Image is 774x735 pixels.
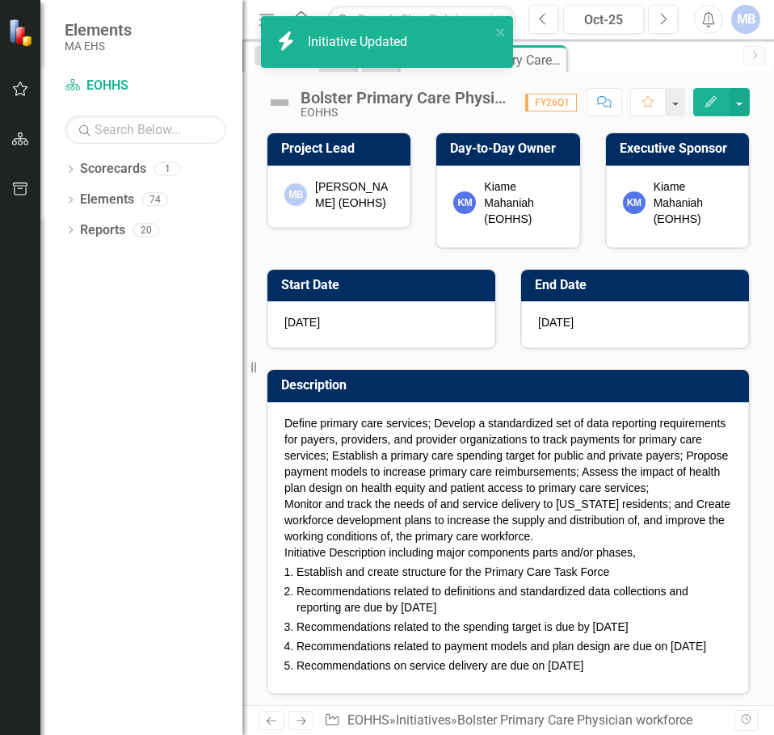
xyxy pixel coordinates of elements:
[284,183,307,206] div: MB
[327,6,516,34] input: Search ClearPoint...
[281,278,487,292] h3: Start Date
[654,178,732,227] div: Kiame Mahaniah (EOHHS)
[284,498,730,543] span: Monitor and track the needs of and service delivery to [US_STATE] residents; and Create workforce...
[563,5,644,34] button: Oct-25
[297,640,706,653] span: Recommendations related to payment models and plan design are due on [DATE]
[142,193,168,207] div: 74
[65,115,226,144] input: Search Below...
[484,178,562,227] div: Kiame Mahaniah (EOHHS)
[80,191,134,209] a: Elements
[324,712,734,730] div: » »
[297,565,609,578] span: Establish and create structure for the Primary Care Task Force
[284,417,728,494] span: Define primary care services; Develop a standardized set of data reporting requirements for payer...
[301,107,509,119] div: EOHHS
[154,162,180,176] div: 1
[495,23,507,41] button: close
[65,20,132,40] span: Elements
[623,191,646,214] div: KM
[6,17,37,48] img: ClearPoint Strategy
[453,191,476,214] div: KM
[535,278,741,292] h3: End Date
[65,77,226,95] a: EOHHS
[538,316,574,329] span: [DATE]
[80,160,146,178] a: Scorecards
[284,316,320,329] span: [DATE]
[297,620,629,633] span: Recommendations related to the spending target is due by [DATE]
[450,141,571,156] h3: Day-to-Day Owner
[65,40,132,52] small: MA EHS
[297,659,583,672] span: Recommendations on service delivery are due on [DATE]
[281,378,741,393] h3: Description
[133,223,159,237] div: 20
[297,585,688,614] span: Recommendations related to definitions and standardized data collections and reporting are due by...
[281,141,402,156] h3: Project Lead
[267,90,292,115] img: Not Defined
[620,141,741,156] h3: Executive Sponsor
[308,33,411,52] div: Initiative Updated
[525,94,577,111] span: FY26Q1
[569,10,638,30] div: Oct-25
[315,178,393,211] div: [PERSON_NAME] (EOHHS)
[396,712,451,728] a: Initiatives
[457,712,692,728] div: Bolster Primary Care Physician workforce
[731,5,760,34] button: MB
[347,712,389,728] a: EOHHS
[284,546,636,559] span: Initiative Description including major components parts and/or phases,
[80,221,125,240] a: Reports
[301,89,509,107] div: Bolster Primary Care Physician workforce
